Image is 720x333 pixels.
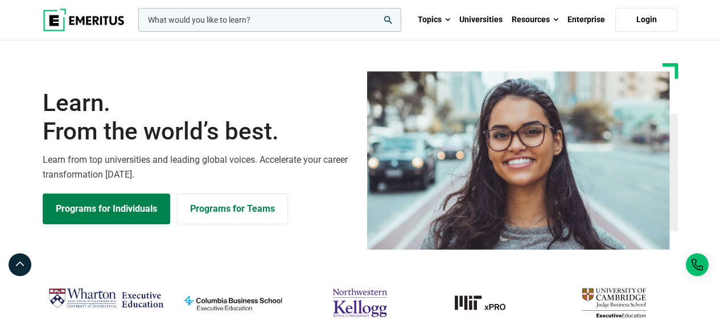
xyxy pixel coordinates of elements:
p: Learn from top universities and leading global voices. Accelerate your career transformation [DATE]. [43,153,353,182]
img: MIT xPRO [429,284,545,322]
img: columbia-business-school [175,284,291,322]
input: woocommerce-product-search-field-0 [138,8,401,32]
img: Learn from the world's best [367,71,670,250]
a: Explore Programs [43,194,170,224]
a: Explore for Business [177,194,288,224]
h1: Learn. [43,89,353,146]
span: From the world’s best. [43,117,353,146]
img: northwestern-kellogg [302,284,418,322]
img: Wharton Executive Education [48,284,164,313]
a: MIT-xPRO [429,284,545,322]
a: Login [615,8,678,32]
img: cambridge-judge-business-school [556,284,672,322]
